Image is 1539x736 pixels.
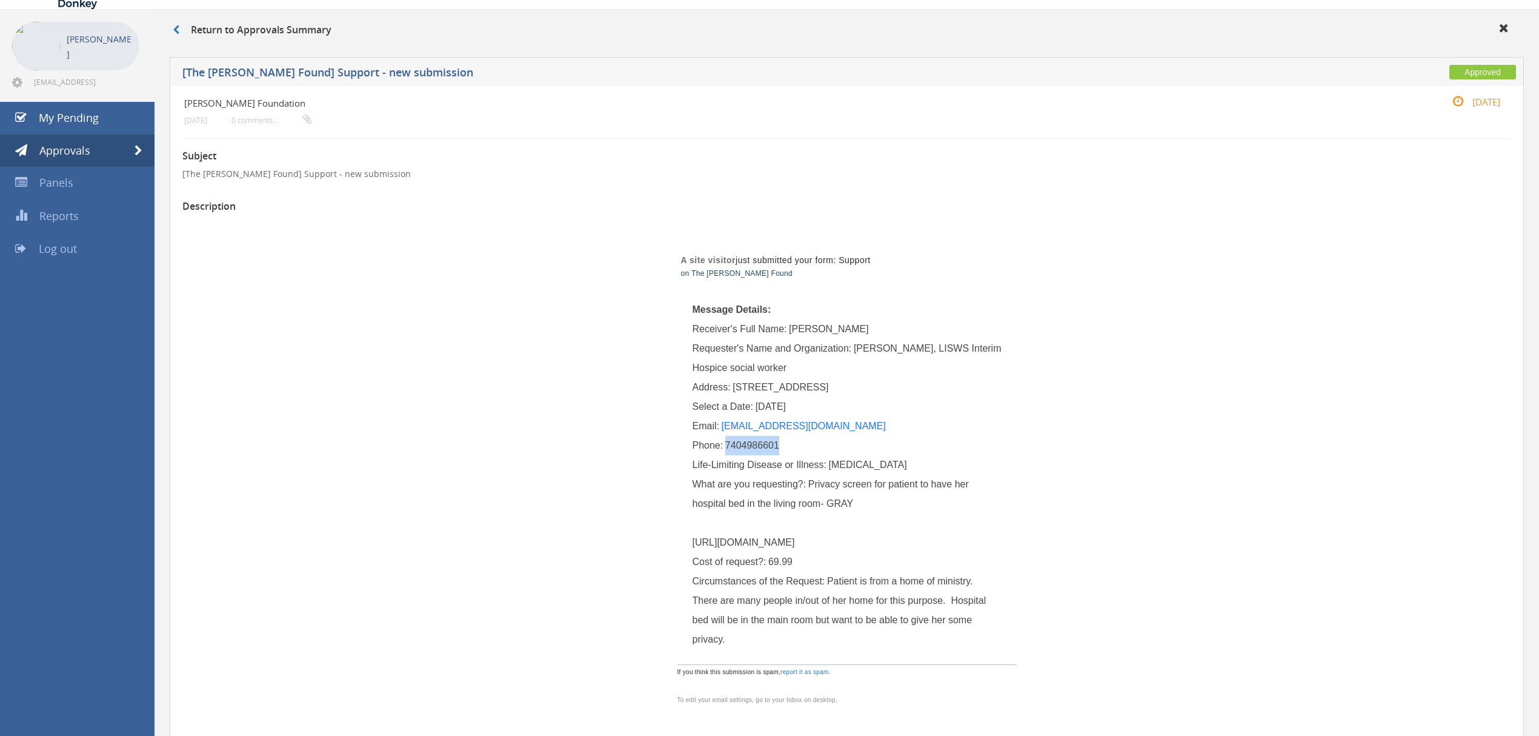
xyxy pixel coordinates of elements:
span: Circumstances of the Request: [693,576,825,586]
h3: Return to Approvals Summary [173,25,331,36]
h5: [The [PERSON_NAME] Found] Support - new submission [182,67,1115,82]
span: Select a Date: [693,401,754,412]
span: Message Details: [693,304,771,315]
small: [DATE] [184,116,207,125]
span: If you think this submission is spam, . [677,667,831,677]
span: Receiver's Full Name: [693,324,787,334]
span: on [681,269,690,278]
span: Privacy screen for patient to have her hospital bed in the living room- GRAY [URL][DOMAIN_NAME] [693,479,972,547]
span: Approved [1449,65,1516,79]
h3: Subject [182,151,1511,162]
span: My Pending [39,110,99,125]
span: Approvals [39,143,90,158]
small: 0 comments... [231,116,311,125]
span: Cost of request?: [693,557,766,567]
small: [DATE] [1440,95,1500,109]
h4: [PERSON_NAME] Foundation [184,98,1289,109]
span: [MEDICAL_DATA] [829,460,907,470]
span: Email: [693,421,719,431]
span: just submitted your form: Support [681,255,871,265]
a: The [PERSON_NAME] Found [691,269,793,278]
a: report it as spam [780,669,829,675]
span: [PERSON_NAME] [789,324,869,334]
span: Requester's Name and Organization: [693,343,852,353]
strong: A site visitor [681,255,736,265]
p: [PERSON_NAME] [67,32,133,62]
span: [EMAIL_ADDRESS][DOMAIN_NAME] [34,77,137,87]
p: [The [PERSON_NAME] Found] Support - new submission [182,168,1511,180]
span: What are you requesting?: [693,479,806,489]
span: Life-Limiting Disease or Illness: [693,460,826,470]
span: Address: [693,382,731,392]
span: Log out [39,241,77,256]
span: Patient is from a home of ministry. There are many people in/out of her home for this purpose. Ho... [693,576,989,644]
span: [STREET_ADDRESS] [733,382,828,392]
span: 7404986601 [725,440,779,450]
span: [DATE] [756,401,786,412]
a: [EMAIL_ADDRESS][DOMAIN_NAME] [722,421,886,431]
span: 69.99 [768,557,793,567]
h3: Description [182,201,1511,212]
span: Panels [39,175,73,190]
span: Phone: [693,440,723,450]
span: Reports [39,209,79,223]
span: [PERSON_NAME], LISWS Interim Hospice social worker [693,343,1004,373]
span: To edit your email settings, go to your Inbox on desktop. [677,697,837,703]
